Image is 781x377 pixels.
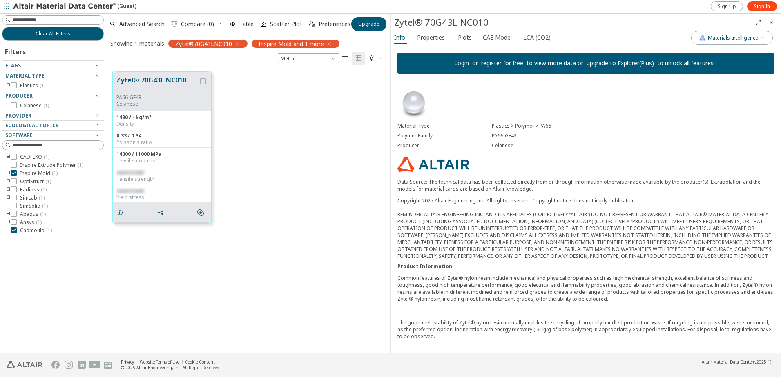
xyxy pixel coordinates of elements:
[40,82,45,89] span: ( 1 )
[2,61,104,71] button: Flags
[40,211,46,217] span: ( 1 )
[42,202,48,209] span: ( 1 )
[121,365,221,370] div: © 2025 Altair Engineering, Inc. All Rights Reserved.
[113,204,130,221] button: Details
[36,31,70,37] span: Clear All Filters
[44,153,49,160] span: ( 1 )
[5,132,33,139] span: Software
[20,102,49,109] span: Celanese
[5,82,11,89] i: toogle group
[140,359,179,365] a: Website Terms of Use
[492,133,774,139] div: PA66-GF43
[39,194,45,201] span: ( 1 )
[2,131,104,140] button: Software
[185,359,215,365] a: Cookie Consent
[368,55,375,62] i: 
[397,87,430,120] img: Material Type Image
[41,186,47,193] span: ( 1 )
[239,21,254,27] span: Table
[116,139,208,146] div: Poisson's ratio
[355,55,362,62] i: 
[116,176,208,182] div: Tensile strength
[397,275,774,302] p: Common features of Zytel® nylon resin include mechanical and physical properties such as high mec...
[116,121,208,127] div: Density
[116,101,199,107] p: Celanese
[20,162,83,169] span: Inspire Extrude Polymer
[116,187,143,194] span: restricted
[492,142,774,149] div: Celanese
[5,154,11,160] i: toogle group
[5,195,11,201] i: toogle group
[43,102,49,109] span: ( 1 )
[708,35,758,41] span: Materials Intelligence
[197,209,204,216] i: 
[20,227,52,234] span: Cadmould
[752,16,765,29] button: Full Screen
[78,162,83,169] span: ( 1 )
[5,62,21,69] span: Flags
[5,170,11,177] i: toogle group
[116,169,143,176] span: restricted
[339,52,352,65] button: Table View
[397,263,774,270] div: Product Information
[352,52,365,65] button: Tile View
[654,59,718,67] p: to unlock all features!
[397,133,492,139] div: Polymer Family
[2,71,104,81] button: Material Type
[270,21,302,27] span: Scatter Plot
[454,59,469,67] a: Login
[2,91,104,101] button: Producer
[36,219,42,226] span: ( 1 )
[20,186,47,193] span: Radioss
[20,170,58,177] span: Inspire Mold
[417,31,445,44] span: Properties
[523,31,551,44] span: LCA (CO2)
[278,53,339,63] div: Unit System
[754,3,770,10] span: Sign In
[20,82,45,89] span: Plastics
[5,112,31,119] span: Provider
[365,52,386,65] button: Theme
[691,31,773,45] button: AI CopilotMaterials Intelligence
[718,3,736,10] span: Sign Up
[259,40,324,47] span: Inspire Mold and 1 more
[319,21,350,27] span: Preferences
[397,319,774,340] p: The good melt stability of Zytel® nylon resin normally enables the recycling of properly handled ...
[154,204,171,221] button: Share
[116,114,208,121] div: 1490 / - kg/m³
[394,16,752,29] div: Zytel® 70G43L NC010
[5,92,33,99] span: Producer
[194,204,211,221] button: Similar search
[397,157,469,172] img: Logo - Provider
[171,21,178,27] i: 
[492,123,774,129] div: Plastics > Polymer > PA66
[20,211,46,217] span: Abaqus
[45,178,51,185] span: ( 1 )
[5,211,11,217] i: toogle group
[2,41,30,60] div: Filters
[116,94,199,101] div: PA66-GF43
[397,197,774,259] div: Copyright 2025 Altair Engineering Inc. All rights reserved. Copyright notice does not imply publi...
[116,194,208,201] div: Yield stress
[458,31,472,44] span: Plots
[5,186,11,193] i: toogle group
[2,111,104,121] button: Provider
[116,75,199,94] button: Zytel® 70G43L NC010
[13,2,117,11] img: Altair Material Data Center
[358,21,379,27] span: Upgrade
[181,21,214,27] span: Compare (0)
[5,72,45,79] span: Material Type
[702,359,753,365] span: Altair Material Data Center
[309,21,315,27] i: 
[711,1,743,11] a: Sign Up
[397,178,774,192] p: Data Source: The technical data has been collected directly from or through information otherwise...
[394,31,405,44] span: Info
[483,31,512,44] span: CAE Model
[2,121,104,131] button: Ecological Topics
[52,170,58,177] span: ( 1 )
[587,59,654,67] a: upgrade to Explorer(Plus)
[20,154,49,160] span: CADFEKO
[7,361,42,368] img: Altair Engineering
[116,157,208,164] div: Tensile modulus
[116,151,208,157] div: 14000 / 11000 MPa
